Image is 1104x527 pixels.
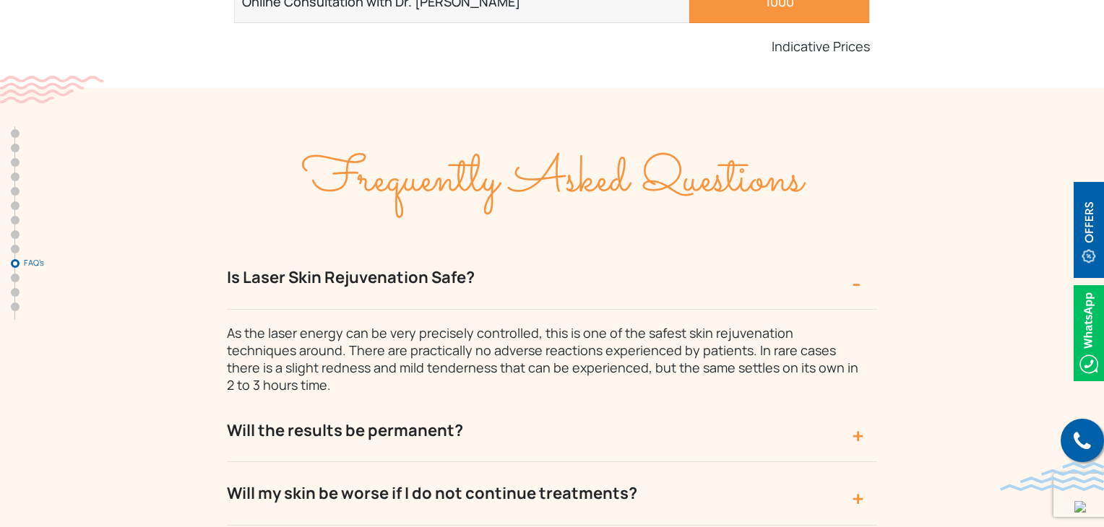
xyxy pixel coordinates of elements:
[1074,501,1086,513] img: up-blue-arrow.svg
[1074,182,1104,278] img: offerBt
[302,142,803,218] span: Frequently Asked Questions
[227,462,877,525] button: Will my skin be worse if I do not continue treatments?
[227,246,877,309] button: Is Laser Skin Rejuvenation Safe?
[1000,462,1104,491] img: bluewave
[227,324,858,393] span: As the laser energy can be very precisely controlled, this is one of the safest skin rejuvenation...
[11,259,20,268] a: FAQ’s
[227,399,877,462] button: Will the results be permanent?
[24,258,96,267] span: FAQ’s
[234,38,870,55] p: Indicative Prices
[1074,285,1104,381] img: Whatsappicon
[1074,324,1104,340] a: Whatsappicon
